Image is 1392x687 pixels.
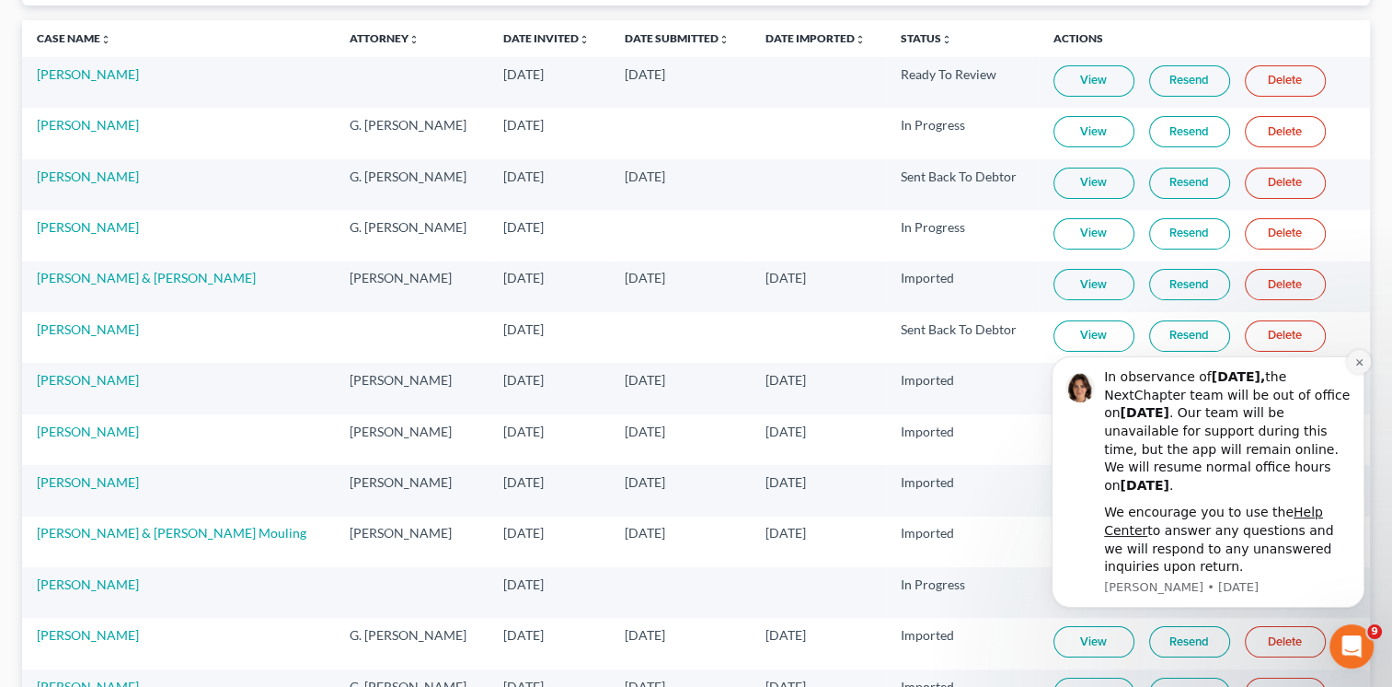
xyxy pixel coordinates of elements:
[503,66,544,82] span: [DATE]
[37,576,139,592] a: [PERSON_NAME]
[1245,65,1326,97] a: Delete
[765,31,866,45] a: Date Importedunfold_more
[37,627,139,643] a: [PERSON_NAME]
[625,31,730,45] a: Date Submittedunfold_more
[886,108,1038,158] td: In Progress
[37,321,139,337] a: [PERSON_NAME]
[886,618,1038,669] td: Imported
[765,474,806,490] span: [DATE]
[335,465,489,516] td: [PERSON_NAME]
[1149,218,1230,250] a: Resend
[1329,624,1374,669] iframe: Intercom live chat
[625,627,665,643] span: [DATE]
[335,414,489,465] td: [PERSON_NAME]
[901,31,952,45] a: Statusunfold_more
[503,321,544,337] span: [DATE]
[503,219,544,235] span: [DATE]
[941,34,952,45] i: unfold_more
[1245,320,1326,352] a: Delete
[350,31,420,45] a: Attorneyunfold_more
[1245,218,1326,250] a: Delete
[1149,626,1230,658] a: Resend
[37,525,306,541] a: [PERSON_NAME] & [PERSON_NAME] Mouling
[886,517,1038,567] td: Imported
[503,169,544,184] span: [DATE]
[1245,168,1326,199] a: Delete
[625,424,665,439] span: [DATE]
[37,372,139,388] a: [PERSON_NAME]
[625,525,665,541] span: [DATE]
[503,372,544,388] span: [DATE]
[503,576,544,592] span: [DATE]
[765,372,806,388] span: [DATE]
[335,108,489,158] td: G. [PERSON_NAME]
[335,210,489,261] td: G. [PERSON_NAME]
[1024,341,1392,619] iframe: Intercom notifications message
[625,270,665,285] span: [DATE]
[719,34,730,45] i: unfold_more
[1149,168,1230,199] a: Resend
[886,312,1038,363] td: Sent Back To Debtor
[1245,269,1326,300] a: Delete
[335,363,489,413] td: [PERSON_NAME]
[1053,269,1134,300] a: View
[37,117,139,133] a: [PERSON_NAME]
[37,169,139,184] a: [PERSON_NAME]
[335,262,489,312] td: [PERSON_NAME]
[1053,168,1134,199] a: View
[503,525,544,541] span: [DATE]
[503,474,544,490] span: [DATE]
[1053,218,1134,250] a: View
[335,159,489,210] td: G. [PERSON_NAME]
[886,363,1038,413] td: Imported
[886,159,1038,210] td: Sent Back To Debtor
[503,627,544,643] span: [DATE]
[855,34,866,45] i: unfold_more
[1039,20,1370,57] th: Actions
[625,169,665,184] span: [DATE]
[1053,65,1134,97] a: View
[37,424,139,439] a: [PERSON_NAME]
[765,525,806,541] span: [DATE]
[765,424,806,439] span: [DATE]
[1053,626,1134,658] a: View
[886,567,1038,618] td: In Progress
[408,34,420,45] i: unfold_more
[37,219,139,235] a: [PERSON_NAME]
[886,262,1038,312] td: Imported
[579,34,590,45] i: unfold_more
[335,618,489,669] td: G. [PERSON_NAME]
[1149,269,1230,300] a: Resend
[1245,626,1326,658] a: Delete
[625,66,665,82] span: [DATE]
[886,57,1038,108] td: Ready To Review
[1053,116,1134,147] a: View
[503,31,590,45] a: Date Invitedunfold_more
[886,210,1038,261] td: In Progress
[37,31,111,45] a: Case Nameunfold_more
[625,372,665,388] span: [DATE]
[886,465,1038,516] td: Imported
[37,474,139,490] a: [PERSON_NAME]
[765,270,806,285] span: [DATE]
[100,34,111,45] i: unfold_more
[1149,65,1230,97] a: Resend
[37,66,139,82] a: [PERSON_NAME]
[1149,116,1230,147] a: Resend
[335,517,489,567] td: [PERSON_NAME]
[1367,624,1382,639] span: 9
[1245,116,1326,147] a: Delete
[765,627,806,643] span: [DATE]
